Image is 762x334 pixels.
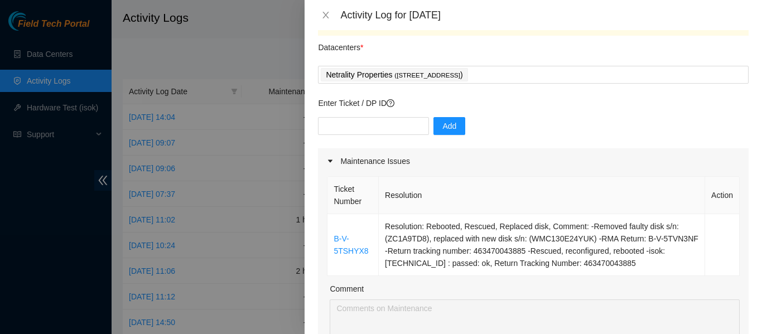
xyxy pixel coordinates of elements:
div: Maintenance Issues [318,148,749,174]
span: ( [STREET_ADDRESS] [394,72,460,79]
span: caret-right [327,158,334,164]
button: Close [318,10,334,21]
p: Netrality Properties ) [326,69,462,81]
th: Resolution [379,177,705,214]
th: Ticket Number [327,177,379,214]
p: Datacenters [318,36,363,54]
p: Enter Ticket / DP ID [318,97,749,109]
td: Resolution: Rebooted, Rescued, Replaced disk, Comment: -Removed faulty disk s/n: (ZC1A9TD8), repl... [379,214,705,276]
a: B-V-5TSHYX8 [334,234,368,255]
div: Activity Log for [DATE] [340,9,749,21]
th: Action [705,177,740,214]
label: Comment [330,283,364,295]
span: close [321,11,330,20]
span: question-circle [387,99,394,107]
span: Add [442,120,456,132]
button: Add [433,117,465,135]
